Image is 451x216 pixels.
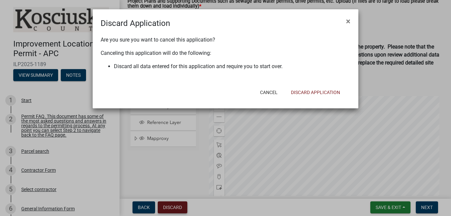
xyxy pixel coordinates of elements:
span: × [346,17,350,26]
p: Are you sure you want to cancel this application? [101,36,350,44]
button: Discard Application [286,86,345,98]
button: Cancel [255,86,283,98]
li: Discard all data entered for this application and require you to start over. [114,62,350,70]
p: Canceling this application will do the following: [101,49,350,57]
h4: Discard Application [101,17,170,29]
button: Close [341,12,356,31]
